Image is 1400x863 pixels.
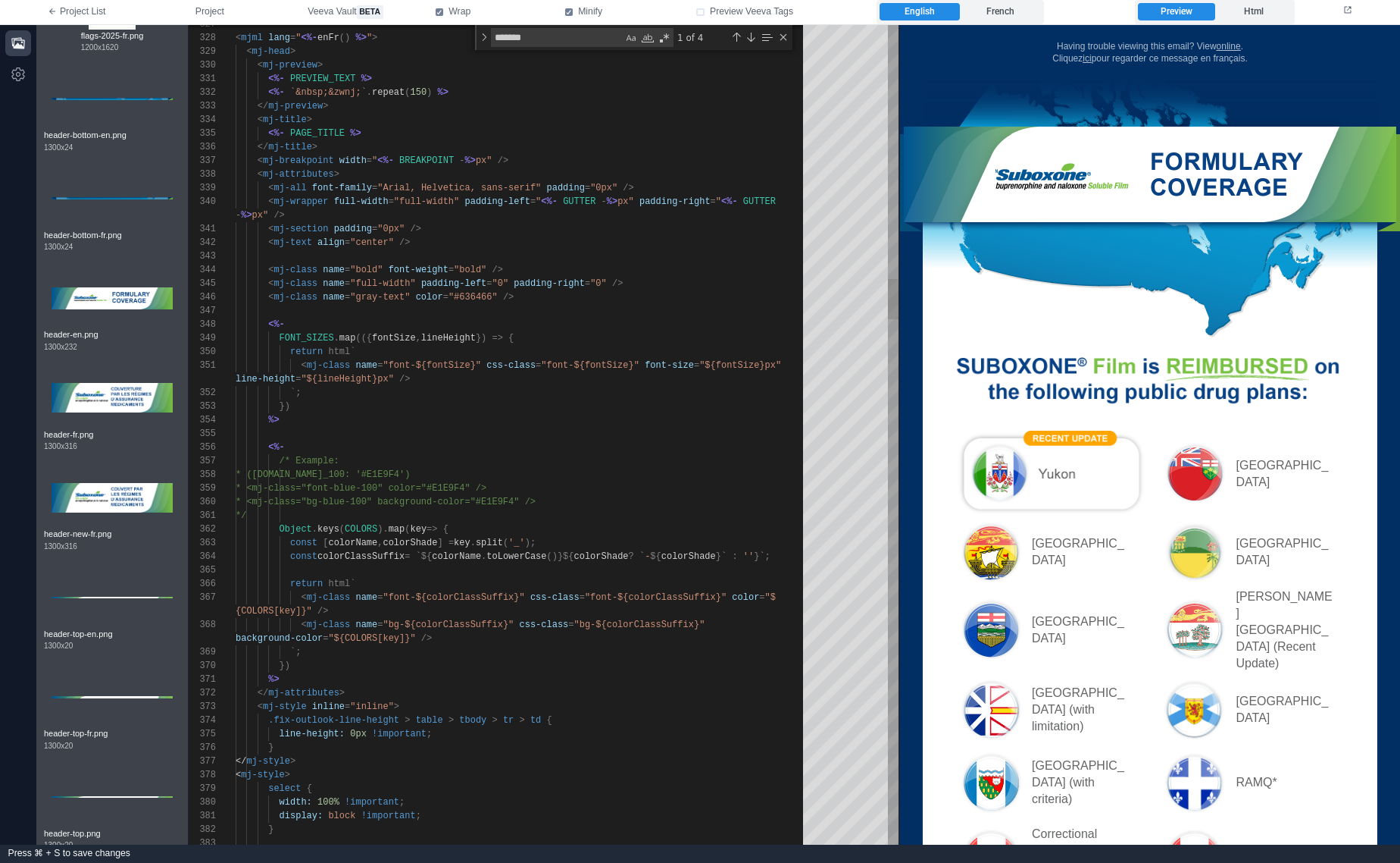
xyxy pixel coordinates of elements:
div: 355 [189,427,216,441]
span: const [290,551,317,562]
span: < [268,265,273,275]
div: Close (Escape) [777,31,789,43]
span: "font-${fontSize}" [383,360,481,371]
span: <%- [721,196,738,207]
span: "center" [350,237,394,248]
span: "0px" [590,183,617,193]
span: GUTTER [563,196,595,207]
span: </ [258,142,268,152]
span: mj-all [273,183,306,193]
span: = [585,183,590,193]
span: = [448,538,454,548]
span: /> [503,292,514,303]
span: name [323,292,345,303]
div: Match Whole Word (⌥⌘W) [640,30,655,46]
span: < [268,224,273,234]
span: ? [629,551,634,562]
span: name [355,360,377,371]
span: " [372,155,377,166]
span: <%- [268,442,285,453]
span: `; [290,388,301,398]
span: * <mj-class="bg-blue-100" background-colo [236,497,459,507]
iframe: preview [900,25,1400,845]
span: font-family [312,183,372,193]
span: full-width [334,196,389,207]
div: 363 [189,536,216,550]
span: { [508,333,514,344]
span: Preview Veeva Tags [710,5,793,19]
span: = [443,292,448,303]
div: 333 [189,99,216,113]
span: => [492,333,502,344]
div: 342 [189,236,216,249]
div: 336 [189,140,216,154]
span: < [268,292,273,303]
span: %> [241,210,252,221]
span: ) [427,87,432,98]
div: 350 [189,345,216,359]
span: " [367,33,372,43]
div: 341 [189,222,216,236]
span: ()}${ [547,551,574,562]
span: ). [377,524,388,535]
div: 337 [189,154,216,168]
span: fontSize [372,333,416,344]
span: 1300 x 24 [44,142,73,153]
span: header-fr.png [44,428,180,441]
div: 328 [189,31,216,45]
div: Find in Selection (⌥⌘L) [758,29,775,46]
span: '' [743,551,754,562]
span: /> [623,183,633,193]
span: mj-text [273,237,311,248]
span: = [585,278,590,289]
span: - [602,196,607,207]
span: /> [498,155,508,166]
span: mj-section [273,224,328,234]
span: = [694,360,699,371]
span: mj-title [268,142,312,152]
span: ` [416,551,421,562]
div: 329 [189,45,216,58]
span: = [711,196,716,207]
span: ] [437,538,442,548]
span: flags-2025-fr.png [81,30,144,42]
img: Saskatchewan [263,495,327,560]
span: 1300 x 316 [44,541,77,552]
div: 345 [189,277,216,290]
span: %> [465,155,476,166]
div: 347 [189,304,216,318]
span: padding-right [639,196,711,207]
span: "Arial, Helvetica, sans-serif" [377,183,541,193]
span: "0px" [377,224,405,234]
span: . [470,538,476,548]
span: - [459,155,464,166]
label: Html [1215,3,1292,21]
span: px" [252,210,269,221]
div: 335 [189,127,216,140]
span: { [443,524,448,535]
div: Toggle Replace [477,25,491,50]
span: px" [617,196,634,207]
span: 1300 x 232 [44,341,77,353]
span: "font-${fontSize}" [541,360,639,371]
span: 1200 x 1620 [81,42,119,53]
span: beta [357,5,383,19]
span: > [307,115,312,125]
img: Alberta [59,573,123,637]
textarea: Find [492,29,623,46]
span: colorShade [661,551,716,562]
span: ( [405,87,410,98]
span: map [389,524,405,535]
span: "full-width" [350,278,415,289]
span: > [334,169,339,180]
div: 331 [189,72,216,86]
span: mj-breakpoint [263,155,334,166]
img: Nova Scotia [262,653,327,717]
span: colorShade [383,538,437,548]
span: <%- [301,33,317,43]
div: 356 [189,441,216,454]
img: Newfoundland and Labrador (with limitation) [59,653,123,717]
span: enFr [317,33,339,43]
span: * ([DOMAIN_NAME]_100: '#E1E9F4') [236,469,410,480]
span: = [486,278,492,289]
